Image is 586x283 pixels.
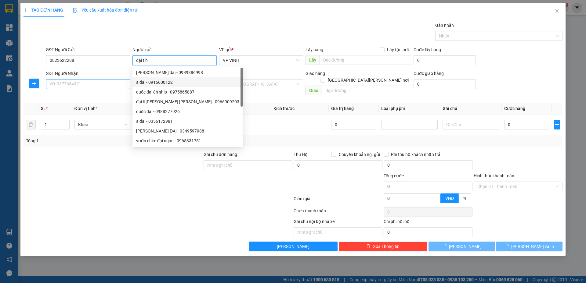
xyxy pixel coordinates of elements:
input: Nhập ghi chú [294,227,382,237]
div: đại lí an na ánh - 0966909203 [132,97,243,107]
div: quốc đại - 0988277926 [132,107,243,116]
span: SL [41,106,46,111]
div: đại lí [PERSON_NAME] [PERSON_NAME] - 0966909203 [136,98,239,105]
span: Đơn vị tính [74,106,97,111]
span: Tổng cước [384,173,404,178]
span: loading [505,244,511,248]
input: Ghi chú đơn hàng [204,160,292,170]
label: Cước giao hàng [414,71,444,76]
span: TẠO ĐƠN HÀNG [24,8,63,12]
label: Cước lấy hàng [414,47,441,52]
span: Giá trị hàng [331,106,354,111]
span: Lấy hàng [306,47,323,52]
div: ANH ĐẠI - 0349597988 [132,126,243,136]
span: plus [555,122,560,127]
span: Yêu cầu xuất hóa đơn điện tử [73,8,137,12]
label: Ghi chú đơn hàng [204,152,237,157]
span: loading [442,244,449,248]
span: [GEOGRAPHIC_DATA][PERSON_NAME] nơi [325,77,411,83]
div: vườn chim đại ngàn - 0965331751 [136,137,239,144]
div: vườn chim đại ngàn - 0965331751 [132,136,243,146]
div: [PERSON_NAME] ĐẠI - 0349597988 [136,128,239,134]
span: [PERSON_NAME] [277,243,309,250]
div: anh đại - 0989386998 [132,68,243,77]
label: Gán nhãn [435,23,454,28]
div: Người gửi [132,46,216,53]
label: Hình thức thanh toán [474,173,514,178]
div: a đại - 0916600122 [136,79,239,86]
input: Dọc đường [320,55,411,65]
span: plus [24,8,28,12]
span: Lấy [306,55,320,65]
button: delete [26,120,36,129]
div: SĐT Người Nhận [46,70,130,77]
span: plus [30,81,39,86]
div: [PERSON_NAME] đại - 0989386998 [136,69,239,76]
span: Kích thước [273,106,295,111]
button: plus [554,120,560,129]
button: [PERSON_NAME] [249,242,338,251]
div: Giảm giá [293,195,383,206]
span: Giao hàng [306,71,325,76]
button: [PERSON_NAME] [429,242,495,251]
div: VP gửi [219,46,303,53]
div: quốc đại 8h ship - 0975865887 [136,89,239,95]
span: VND [445,196,454,201]
div: Chưa thanh toán [293,207,383,218]
span: VP VINH [223,56,299,65]
input: Cước giao hàng [414,79,476,89]
span: Cước hàng [504,106,525,111]
span: % [463,196,466,201]
span: Xóa Thông tin [373,243,400,250]
span: Thu Hộ [294,152,308,157]
div: a đại - 0916600122 [132,77,243,87]
div: quốc đại - 0988277926 [136,108,239,115]
span: Chuyển khoản ng. gửi [336,151,382,158]
div: SĐT Người Gửi [46,46,130,53]
span: Khác [78,120,127,129]
button: deleteXóa Thông tin [339,242,428,251]
button: [PERSON_NAME] và In [496,242,562,251]
button: Close [548,3,566,20]
span: Phí thu hộ khách nhận trả [389,151,443,158]
span: Giao [306,86,322,95]
th: Ghi chú [440,103,501,115]
div: Ghi chú nội bộ nhà xe [294,218,382,227]
input: Dọc đường [322,86,411,95]
div: quốc đại 8h ship - 0975865887 [132,87,243,97]
button: plus [29,79,39,88]
input: 0 [331,120,377,129]
div: Tổng: 1 [26,137,226,144]
div: a đại - 0356172981 [132,116,243,126]
span: [PERSON_NAME] [449,243,482,250]
span: delete [366,244,371,249]
input: Ghi Chú [443,120,499,129]
div: Chi phí nội bộ [384,218,472,227]
th: Loại phụ phí [379,103,440,115]
div: a đại - 0356172981 [136,118,239,125]
input: Cước lấy hàng [414,55,476,65]
span: close [555,9,559,14]
span: Lấy tận nơi [385,46,411,53]
img: icon [73,8,78,13]
span: [PERSON_NAME] và In [511,243,554,250]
